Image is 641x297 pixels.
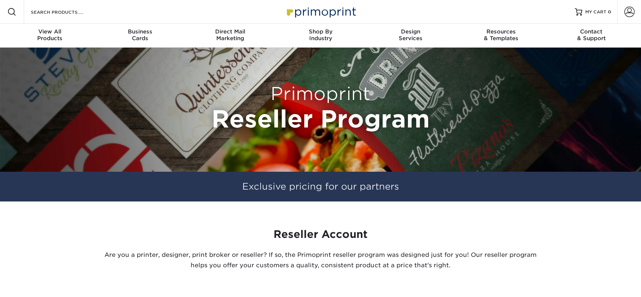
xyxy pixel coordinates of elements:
[608,9,611,14] span: 0
[98,172,544,201] div: Exclusive pricing for our partners
[30,7,103,16] input: SEARCH PRODUCTS.....
[103,250,538,271] p: Are you a printer, designer, print broker or reseller? If so, the Primoprint reseller program was...
[366,28,456,42] div: Services
[103,83,538,105] h2: Primoprint
[185,24,275,48] a: Direct MailMarketing
[95,28,185,42] div: Cards
[275,28,366,35] span: Shop By
[546,24,637,48] a: Contact& Support
[95,24,185,48] a: BusinessCards
[275,28,366,42] div: Industry
[284,4,358,20] img: Primoprint
[366,28,456,35] span: Design
[456,28,546,42] div: & Templates
[103,228,538,241] h3: Reseller Account
[546,28,637,35] span: Contact
[185,28,275,35] span: Direct Mail
[456,28,546,35] span: Resources
[5,24,95,48] a: View AllProducts
[103,105,538,133] h1: Reseller Program
[585,9,606,15] span: MY CART
[185,28,275,42] div: Marketing
[546,28,637,42] div: & Support
[95,28,185,35] span: Business
[456,24,546,48] a: Resources& Templates
[5,28,95,35] span: View All
[275,24,366,48] a: Shop ByIndustry
[5,28,95,42] div: Products
[366,24,456,48] a: DesignServices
